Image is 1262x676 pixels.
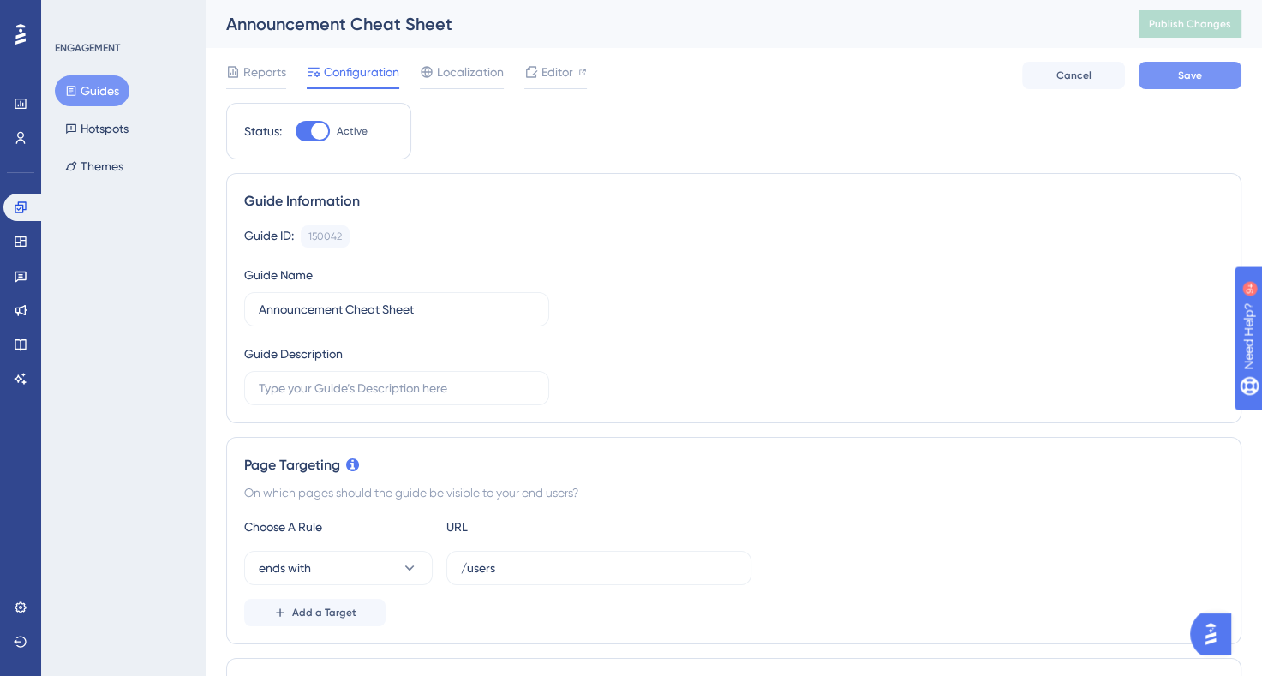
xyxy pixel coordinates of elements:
span: Editor [541,62,573,82]
span: Save [1178,69,1202,82]
span: Need Help? [40,4,107,25]
div: 150042 [308,230,342,243]
span: ends with [259,558,311,578]
div: Guide Description [244,344,343,364]
div: Status: [244,121,282,141]
input: Type your Guide’s Name here [259,300,535,319]
span: Reports [243,62,286,82]
div: Choose A Rule [244,517,433,537]
button: Cancel [1022,62,1125,89]
div: Guide Name [244,265,313,285]
div: Page Targeting [244,455,1223,476]
span: Publish Changes [1149,17,1231,31]
button: Guides [55,75,129,106]
div: On which pages should the guide be visible to your end users? [244,482,1223,503]
button: ends with [244,551,433,585]
div: 9+ [117,9,127,22]
div: Announcement Cheat Sheet [226,12,1096,36]
button: Save [1139,62,1241,89]
div: Guide ID: [244,225,294,248]
div: ENGAGEMENT [55,41,120,55]
span: Add a Target [292,606,356,619]
button: Publish Changes [1139,10,1241,38]
span: Active [337,124,368,138]
div: URL [446,517,635,537]
button: Add a Target [244,599,386,626]
input: Type your Guide’s Description here [259,379,535,398]
span: Cancel [1056,69,1092,82]
button: Hotspots [55,113,139,144]
input: yourwebsite.com/path [461,559,737,577]
iframe: UserGuiding AI Assistant Launcher [1190,608,1241,660]
div: Guide Information [244,191,1223,212]
span: Configuration [324,62,399,82]
button: Themes [55,151,134,182]
span: Localization [437,62,504,82]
